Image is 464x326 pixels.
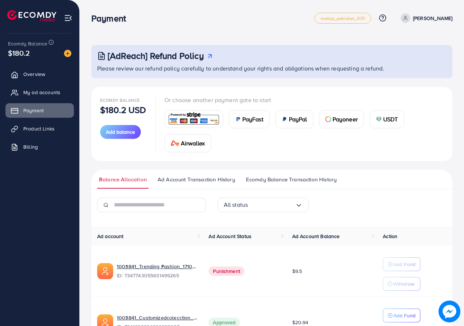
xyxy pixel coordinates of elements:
[23,125,55,132] span: Product Links
[229,110,270,128] a: cardPayFast
[97,64,448,73] p: Please review our refund policy carefully to understand your rights and obligations when requesti...
[235,116,241,122] img: card
[383,233,397,240] span: Action
[5,121,74,136] a: Product Links
[383,309,420,322] button: Add Fund
[23,89,60,96] span: My ad accounts
[97,263,113,279] img: ic-ads-acc.e4c84228.svg
[209,233,251,240] span: Ad Account Status
[393,260,416,269] p: Add Fund
[289,115,307,124] span: PayPal
[167,111,221,127] img: card
[383,257,420,271] button: Add Fund
[333,115,358,124] span: Payoneer
[413,14,452,23] p: [PERSON_NAME]
[321,16,365,21] span: metap_pakistan_001
[218,198,309,212] div: Search for option
[97,233,124,240] span: Ad account
[8,40,47,47] span: Ecomdy Balance
[5,67,74,81] a: Overview
[393,279,415,288] p: Withdraw
[164,96,444,104] p: Or choose another payment gate to start
[224,199,248,210] span: All status
[108,51,204,61] h3: [AdReach] Refund Policy
[209,266,245,276] span: Punishment
[376,116,382,122] img: card
[314,13,371,24] a: metap_pakistan_001
[158,176,235,184] span: Ad Account Transaction History
[5,85,74,100] a: My ad accounts
[383,115,398,124] span: USDT
[246,176,337,184] span: Ecomdy Balance Transaction History
[64,50,71,57] img: image
[8,48,30,58] span: $180.2
[100,125,141,139] button: Add balance
[440,302,459,321] img: image
[91,13,132,24] h3: Payment
[325,116,331,122] img: card
[23,107,44,114] span: Payment
[292,233,340,240] span: Ad Account Balance
[100,97,140,103] span: Ecomdy Balance
[117,263,197,279] div: <span class='underline'>1003841_Trending Fashion_1710779767967</span></br>7347743055631499265
[7,10,56,21] img: logo
[248,199,295,210] input: Search for option
[5,103,74,118] a: Payment
[383,277,420,291] button: Withdraw
[242,115,263,124] span: PayFast
[117,314,197,321] a: 1003841_Customizedcolecction_1709372613954
[23,71,45,78] span: Overview
[164,134,211,152] a: cardAirwallex
[99,176,147,184] span: Balance Allocation
[393,311,416,320] p: Add Fund
[117,272,197,279] span: ID: 7347743055631499265
[5,140,74,154] a: Billing
[319,110,364,128] a: cardPayoneer
[398,13,452,23] a: [PERSON_NAME]
[171,140,179,146] img: card
[181,139,205,148] span: Airwallex
[282,116,287,122] img: card
[100,105,146,114] p: $180.2 USD
[64,14,72,22] img: menu
[23,143,38,150] span: Billing
[117,263,197,270] a: 1003841_Trending Fashion_1710779767967
[164,110,223,128] a: card
[275,110,313,128] a: cardPayPal
[292,267,302,275] span: $9.5
[370,110,404,128] a: cardUSDT
[292,319,309,326] span: $20.94
[106,128,135,136] span: Add balance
